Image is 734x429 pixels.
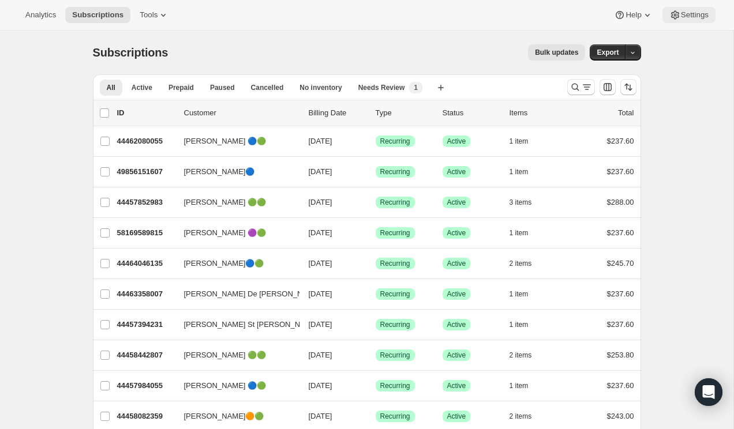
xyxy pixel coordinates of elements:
span: [PERSON_NAME]🔵 [184,166,255,178]
span: $237.60 [607,381,634,390]
button: Analytics [18,7,63,23]
div: Open Intercom Messenger [695,378,722,406]
span: Active [447,351,466,360]
button: 1 item [510,378,541,394]
button: [PERSON_NAME] 🔵🟢 [177,377,293,395]
button: Export [590,44,626,61]
button: [PERSON_NAME]🔵 [177,163,293,181]
button: Search and filter results [567,79,595,95]
span: Recurring [380,198,410,207]
div: 44462080055[PERSON_NAME] 🔵🟢[DATE]SuccessRecurringSuccessActive1 item$237.60 [117,133,634,149]
button: 2 items [510,347,545,363]
button: [PERSON_NAME] 🟢🟢 [177,193,293,212]
span: $245.70 [607,259,634,268]
span: 1 item [510,381,529,390]
span: 3 items [510,198,532,207]
span: Settings [681,10,709,20]
span: Recurring [380,228,410,238]
span: [PERSON_NAME] St [PERSON_NAME]🔵🟢 [184,319,337,330]
span: Bulk updates [535,48,578,57]
p: 58169589815 [117,227,175,239]
button: Subscriptions [65,7,130,23]
span: [DATE] [309,137,332,145]
span: Help [626,10,641,20]
p: 44458082359 [117,411,175,422]
span: [DATE] [309,228,332,237]
p: Customer [184,107,299,119]
div: 44458082359[PERSON_NAME]🟠🟢[DATE]SuccessRecurringSuccessActive2 items$243.00 [117,408,634,424]
span: Recurring [380,289,410,299]
button: [PERSON_NAME]🟠🟢 [177,407,293,426]
span: $237.60 [607,289,634,298]
span: [DATE] [309,320,332,329]
span: $253.80 [607,351,634,359]
p: Billing Date [309,107,366,119]
button: 1 item [510,317,541,333]
p: 44458442807 [117,349,175,361]
span: Recurring [380,412,410,421]
div: 44458442807[PERSON_NAME] 🟢🟢[DATE]SuccessRecurringSuccessActive2 items$253.80 [117,347,634,363]
span: Paused [210,83,235,92]
div: IDCustomerBilling DateTypeStatusItemsTotal [117,107,634,119]
button: Create new view [432,80,450,96]
span: Recurring [380,259,410,268]
span: Active [447,412,466,421]
span: Active [447,137,466,146]
button: [PERSON_NAME] 🟢🟢 [177,346,293,364]
span: Active [447,198,466,207]
span: [DATE] [309,381,332,390]
span: $237.60 [607,228,634,237]
button: 3 items [510,194,545,210]
span: Subscriptions [72,10,123,20]
div: 44464046135[PERSON_NAME]🔵🟢[DATE]SuccessRecurringSuccessActive2 items$245.70 [117,255,634,272]
div: Type [376,107,433,119]
span: Cancelled [251,83,284,92]
span: $237.60 [607,137,634,145]
button: 1 item [510,225,541,241]
button: 1 item [510,133,541,149]
p: 44457394231 [117,319,175,330]
span: Tools [140,10,158,20]
p: 44464046135 [117,258,175,269]
button: [PERSON_NAME] De [PERSON_NAME]🟠 [177,285,293,303]
p: Status [443,107,500,119]
span: Active [447,289,466,299]
span: Active [447,381,466,390]
span: [PERSON_NAME]🔵🟢 [184,258,264,269]
button: Bulk updates [528,44,585,61]
button: [PERSON_NAME]🔵🟢 [177,254,293,273]
button: 2 items [510,255,545,272]
span: 1 [414,83,418,92]
button: 1 item [510,164,541,180]
span: 2 items [510,259,532,268]
span: Needs Review [358,83,405,92]
span: $237.60 [607,320,634,329]
span: Active [447,320,466,329]
span: Analytics [25,10,56,20]
span: Recurring [380,381,410,390]
p: 44457852983 [117,197,175,208]
button: [PERSON_NAME] 🟣🟢 [177,224,293,242]
p: 44463358007 [117,288,175,300]
span: [PERSON_NAME] 🟣🟢 [184,227,267,239]
div: 44457852983[PERSON_NAME] 🟢🟢[DATE]SuccessRecurringSuccessActive3 items$288.00 [117,194,634,210]
span: [PERSON_NAME] 🔵🟢 [184,380,267,392]
span: Export [597,48,619,57]
button: Help [607,7,660,23]
button: 1 item [510,286,541,302]
div: Items [510,107,567,119]
button: 2 items [510,408,545,424]
span: Subscriptions [93,46,168,59]
span: No inventory [299,83,342,92]
span: [DATE] [309,289,332,298]
span: [PERSON_NAME] De [PERSON_NAME]🟠 [184,288,331,300]
span: 1 item [510,137,529,146]
span: $288.00 [607,198,634,206]
span: [DATE] [309,259,332,268]
div: 49856151607[PERSON_NAME]🔵[DATE]SuccessRecurringSuccessActive1 item$237.60 [117,164,634,180]
span: [PERSON_NAME] 🟢🟢 [184,349,267,361]
button: [PERSON_NAME] St [PERSON_NAME]🔵🟢 [177,315,293,334]
button: Tools [133,7,176,23]
span: Prepaid [168,83,194,92]
span: Recurring [380,320,410,329]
